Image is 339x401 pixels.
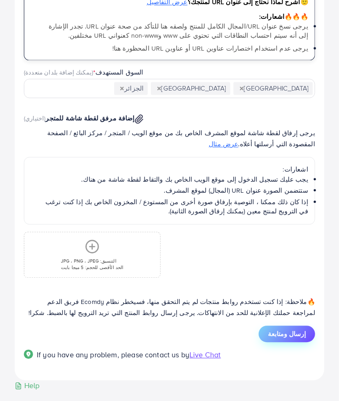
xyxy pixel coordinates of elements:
[38,186,308,195] li: ستتضمن الصورة عنوان URL (المجال) لموقع المشرف.
[24,349,33,359] img: Popup guide
[45,114,134,123] span: إضافة مرفق لقطة شاشة للمتجر
[259,12,308,21] span: اشعارات:
[268,329,306,338] span: إرسال ومتابعة
[307,297,315,306] span: 🔥
[209,139,238,149] span: عرض مثال
[61,258,124,264] p: التنسيق: JPG ، PNG ، JPEG
[244,82,309,94] font: [GEOGRAPHIC_DATA]
[37,349,189,360] span: If you have any problem, please contact us by
[112,44,308,53] span: يرجى عدم استخدام اختصارات عناوين URL أو عناوين URL المحظورة هنا!
[38,175,308,184] li: يجب عليك تسجيل الدخول إلى موقع الويب الخاص بك والتقاط لقطة شاشة من هناك.
[120,86,124,91] button: إلغاء تحديد الجزائر
[259,326,315,342] button: إرسال ومتابعة
[24,380,40,391] font: Help
[36,81,112,96] input: البحث عن خيار
[24,114,45,122] span: (اختياري)
[124,82,144,94] font: الجزائر
[24,296,315,318] p: ملاحظة: إذا كنت تستخدم روابط منتجات لم يتم التحقق منها، فسيخطر نظام Ecomdy فريق الدعم لمراجعة حمل...
[189,349,221,360] span: Live Chat
[38,197,308,216] li: إذا كان ذلك ممكنا ، التوصية بإرفاق صورة أخرى من المستودع / المخزون الخاص بك إذا كنت ترغب في الترو...
[300,360,332,394] iframe: Chat
[24,127,315,149] p: يرجى إرفاق لقطة شاشة لموقع المشرف الخاص بك من موقع الويب / المتجر / مركز البائع / الصفحة المقصودة...
[157,86,161,91] button: إلغاء تحديد لبنان
[31,164,308,175] p: اشعارات:
[24,68,93,76] span: (يمكنك إضافة بلدان متعددة)
[24,68,144,77] label: السوق المستهدف
[24,79,315,97] div: البحث عن خيار
[239,86,244,91] button: إلغاء تحديد مصر
[285,12,308,21] span: 🔥🔥🔥
[135,114,144,124] img: img
[161,82,227,94] font: [GEOGRAPHIC_DATA]
[49,22,308,40] span: يرجى نسخ عنوان URL/المجال الكامل للمنتج ولصقه هنا للتأكد من صحة عنوان URL. تجدر الإشارة إلى أنه س...
[61,264,124,270] p: الحد الأقصى للحجم: 5 ميجا بايت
